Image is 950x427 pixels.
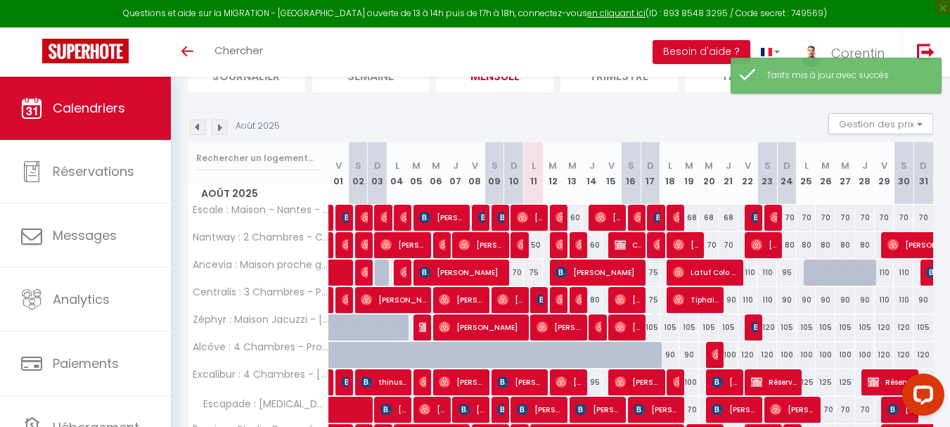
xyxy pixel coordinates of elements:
div: 105 [797,314,816,340]
th: 21 [719,142,738,205]
a: [PERSON_NAME] [329,287,336,314]
span: Réservée [DEMOGRAPHIC_DATA] [868,369,913,395]
div: 110 [738,260,758,286]
th: 07 [446,142,466,205]
span: [PERSON_NAME] [673,204,679,231]
button: Gestion des prix [828,113,933,134]
span: [PERSON_NAME] [419,259,504,286]
div: 70 [719,232,738,258]
a: [PERSON_NAME] [329,205,336,231]
div: 105 [855,314,875,340]
abbr: D [374,159,381,172]
th: 15 [602,142,622,205]
span: [PERSON_NAME] [439,314,524,340]
abbr: S [901,159,907,172]
abbr: L [395,159,399,172]
span: [MEDICAL_DATA][PERSON_NAME] [887,396,913,423]
span: [PERSON_NAME] [342,369,348,395]
div: 80 [777,232,797,258]
abbr: M [685,159,693,172]
th: 16 [621,142,641,205]
span: [PERSON_NAME] [615,369,660,395]
abbr: S [764,159,771,172]
th: 30 [894,142,913,205]
span: [PERSON_NAME] [419,369,425,395]
div: 120 [913,342,933,368]
abbr: V [608,159,615,172]
div: 90 [855,287,875,313]
span: thinus angelique [361,369,406,395]
th: 08 [466,142,485,205]
span: [PERSON_NAME] [537,286,543,313]
abbr: J [726,159,731,172]
span: Excalibur : 4 Chambres - [GEOGRAPHIC_DATA] - [GEOGRAPHIC_DATA] [191,369,331,380]
span: [PERSON_NAME] [419,396,445,423]
span: Escale : Maison - Nantes - Aéroport [191,205,331,215]
span: Centralis : 3 Chambres - Parking inclus [191,287,331,298]
div: 80 [835,232,855,258]
div: 110 [738,287,758,313]
abbr: L [532,159,536,172]
div: 100 [855,342,875,368]
input: Rechercher un logement... [196,146,321,171]
div: 80 [797,232,816,258]
span: [PERSON_NAME] [400,259,406,286]
span: [PERSON_NAME] [634,204,640,231]
span: [PERSON_NAME] [751,231,777,258]
span: [PERSON_NAME] [673,231,699,258]
div: 70 [797,205,816,231]
abbr: J [589,159,595,172]
div: 105 [913,314,933,340]
th: 31 [913,142,933,205]
div: 110 [894,287,913,313]
div: 105 [699,314,719,340]
th: 17 [641,142,660,205]
span: [PERSON_NAME] [537,314,582,340]
abbr: M [412,159,421,172]
div: 75 [524,260,544,286]
abbr: S [355,159,361,172]
div: 90 [797,287,816,313]
div: 120 [757,314,777,340]
div: 90 [913,287,933,313]
th: 24 [777,142,797,205]
div: 105 [835,314,855,340]
div: 120 [875,342,894,368]
abbr: M [432,159,440,172]
div: 105 [679,314,699,340]
iframe: LiveChat chat widget [891,368,950,427]
abbr: D [783,159,790,172]
div: 80 [855,232,875,258]
div: 90 [816,287,835,313]
abbr: M [841,159,849,172]
th: 01 [329,142,349,205]
div: 125 [835,369,855,395]
span: [PERSON_NAME] [439,231,445,258]
div: 100 [816,342,835,368]
span: Analytics [53,291,110,308]
span: Août 2025 [188,184,328,204]
span: [PERSON_NAME] [458,396,484,423]
span: Messages [53,227,117,244]
div: 80 [816,232,835,258]
a: Alhousseyni Bah [329,232,336,259]
a: Chercher [204,27,274,77]
th: 20 [699,142,719,205]
span: [PERSON_NAME] [361,231,367,258]
span: [PERSON_NAME] [770,204,776,231]
span: [PERSON_NAME] [673,369,679,395]
div: 120 [894,342,913,368]
span: [PERSON_NAME] [497,396,503,423]
th: 18 [660,142,680,205]
img: logout [917,43,935,60]
abbr: S [492,159,498,172]
span: [PERSON_NAME] [439,369,484,395]
span: [PERSON_NAME] [342,204,348,231]
th: 23 [757,142,777,205]
abbr: D [647,159,654,172]
span: [PERSON_NAME] [712,369,738,395]
abbr: L [668,159,672,172]
div: 90 [719,287,738,313]
th: 11 [524,142,544,205]
span: [PERSON_NAME] [419,204,465,231]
